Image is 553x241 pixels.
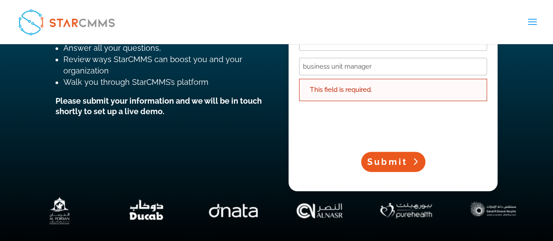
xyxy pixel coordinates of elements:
input: Designation [299,58,487,75]
div: 7 / 7 [368,197,445,224]
img: Al-Naser-cranes [281,191,358,230]
div: 3 / 7 [21,191,99,230]
iframe: Chat Widget [407,147,553,241]
img: forsan [21,191,99,230]
strong: Please submit your information and we will be in touch shortly to set up a live demo. [56,96,262,116]
span: Answer all your questions, [63,43,161,52]
img: Ducab (1) [108,191,185,230]
iframe: reCAPTCHA [299,108,432,142]
span: Review ways StarCMMS can boost you and your organization [63,55,242,75]
img: PH-Logo-White-1 [380,197,433,224]
img: dnata (1) [194,191,272,230]
span: Submit [367,157,408,167]
button: Submit [361,152,425,172]
div: This field is required. [299,79,487,101]
div: 5 / 7 [194,191,272,230]
span: Walk you through StarCMMS’s platform [63,77,209,87]
div: 6 / 7 [281,191,358,230]
img: StarCMMS [14,5,119,39]
div: 4 / 7 [108,191,185,230]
